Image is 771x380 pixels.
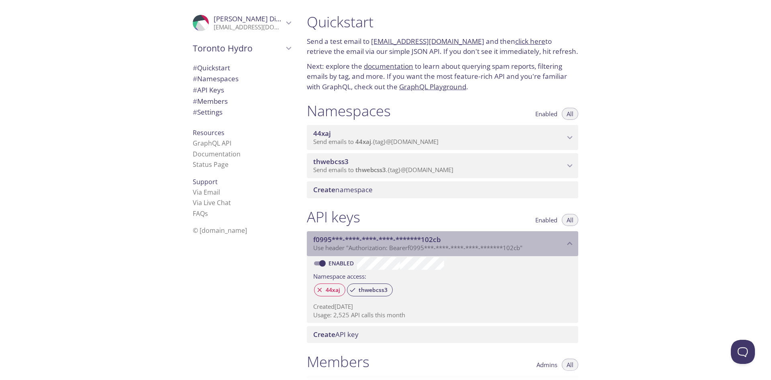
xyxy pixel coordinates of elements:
div: Namespaces [186,73,297,84]
div: Michael Dipay [186,10,297,36]
button: Enabled [530,214,562,226]
button: All [562,214,578,226]
iframe: Help Scout Beacon - Open [731,340,755,364]
h1: Namespaces [307,102,391,120]
span: Namespaces [193,74,239,83]
span: API Keys [193,85,224,94]
a: Status Page [193,160,228,169]
a: GraphQL API [193,139,231,148]
p: Next: explore the to learn about querying spam reports, filtering emails by tag, and more. If you... [307,61,578,92]
div: Quickstart [186,62,297,74]
div: API Keys [186,84,297,96]
h1: API keys [307,208,360,226]
span: Support [193,177,218,186]
p: [EMAIL_ADDRESS][DOMAIN_NAME] [214,23,284,31]
div: Toronto Hydro [186,38,297,59]
span: # [193,74,197,83]
div: Create namespace [307,181,578,198]
a: FAQ [193,209,208,218]
div: Create API Key [307,326,578,343]
span: thwebcss3 [354,286,392,294]
span: # [193,107,197,117]
span: Create [313,330,335,339]
span: # [193,63,197,72]
button: Enabled [530,108,562,120]
a: Documentation [193,150,241,158]
span: Settings [193,107,222,117]
div: 44xaj namespace [307,125,578,150]
a: GraphQL Playground [399,82,466,91]
span: Toronto Hydro [193,43,284,54]
h1: Quickstart [307,13,578,31]
label: Namespace access: [313,270,366,281]
span: 44xaj [355,138,371,146]
div: Members [186,96,297,107]
button: All [562,359,578,371]
div: 44xaj [314,283,345,296]
span: Quickstart [193,63,230,72]
span: # [193,85,197,94]
a: documentation [364,62,413,71]
span: thwebcss3 [355,166,386,174]
p: Usage: 2,525 API calls this month [313,311,572,319]
p: Created [DATE] [313,302,572,311]
span: Create [313,185,335,194]
p: Send a test email to and then to retrieve the email via our simple JSON API. If you don't see it ... [307,36,578,57]
div: Team Settings [186,107,297,118]
a: Via Email [193,188,220,197]
span: Send emails to . {tag} @[DOMAIN_NAME] [313,138,439,146]
h1: Members [307,353,369,371]
a: [EMAIL_ADDRESS][DOMAIN_NAME] [371,37,484,46]
div: thwebcss3 namespace [307,153,578,178]
span: [PERSON_NAME] Dipay [214,14,288,23]
button: All [562,108,578,120]
span: thwebcss3 [313,157,349,166]
span: Send emails to . {tag} @[DOMAIN_NAME] [313,166,453,174]
span: Resources [193,128,224,137]
button: Admins [532,359,562,371]
span: s [205,209,208,218]
a: Via Live Chat [193,198,231,207]
span: API key [313,330,359,339]
span: © [DOMAIN_NAME] [193,226,247,235]
span: 44xaj [321,286,345,294]
span: namespace [313,185,373,194]
a: click here [515,37,545,46]
div: thwebcss3 [347,283,393,296]
a: Enabled [327,259,357,267]
span: # [193,97,197,106]
span: Members [193,97,228,106]
span: 44xaj [313,129,331,138]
